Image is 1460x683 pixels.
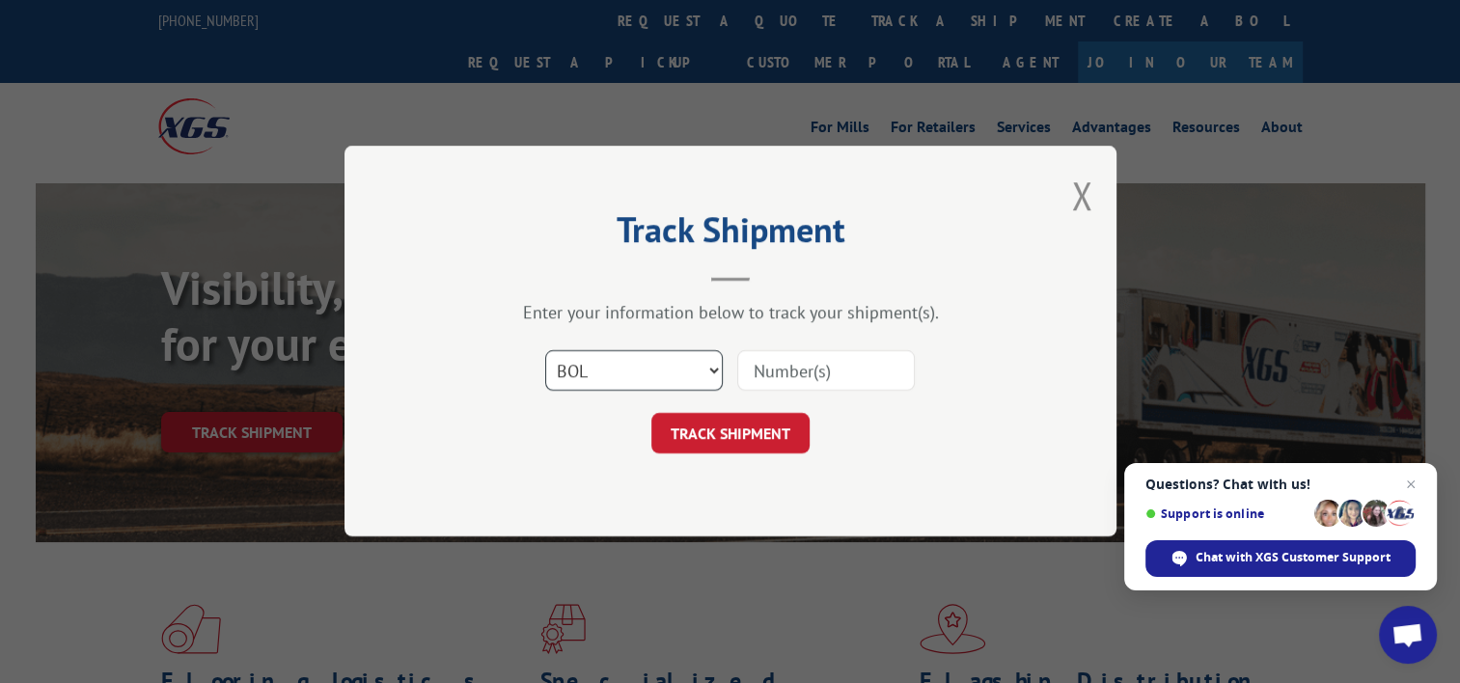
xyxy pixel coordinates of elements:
div: Enter your information below to track your shipment(s). [441,302,1020,324]
span: Questions? Chat with us! [1145,477,1416,492]
span: Support is online [1145,506,1308,521]
span: Chat with XGS Customer Support [1145,540,1416,577]
button: Close modal [1071,170,1092,221]
span: Chat with XGS Customer Support [1196,549,1391,566]
h2: Track Shipment [441,216,1020,253]
a: Open chat [1379,606,1437,664]
button: TRACK SHIPMENT [651,414,810,454]
input: Number(s) [737,351,915,392]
